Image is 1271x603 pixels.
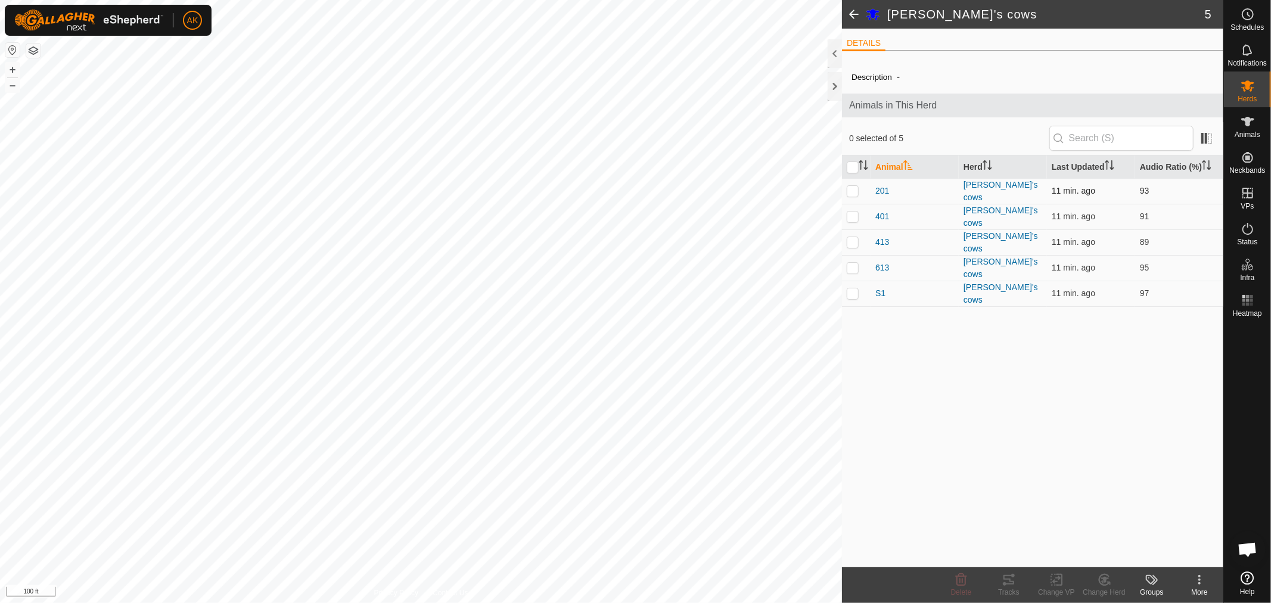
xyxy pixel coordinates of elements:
li: DETAILS [842,37,885,51]
span: 201 [875,185,889,197]
div: Change Herd [1080,587,1128,598]
span: 0 selected of 5 [849,132,1049,145]
button: Map Layers [26,43,41,58]
p-sorticon: Activate to sort [1202,162,1211,172]
span: Oct 14, 2025, 11:20 AM [1052,263,1095,272]
span: Status [1237,238,1257,245]
span: 413 [875,236,889,248]
div: [PERSON_NAME]'s cows [964,204,1042,229]
button: + [5,63,20,77]
span: Oct 14, 2025, 11:20 AM [1052,288,1095,298]
th: Herd [959,156,1047,179]
div: [PERSON_NAME]'s cows [964,256,1042,281]
span: AK [187,14,198,27]
p-sorticon: Activate to sort [903,162,913,172]
span: Oct 14, 2025, 11:20 AM [1052,212,1095,221]
div: [PERSON_NAME]'s cows [964,230,1042,255]
th: Last Updated [1047,156,1135,179]
div: [PERSON_NAME]'s cows [964,179,1042,204]
label: Description [852,73,892,82]
img: Gallagher Logo [14,10,163,31]
span: Oct 14, 2025, 11:20 AM [1052,237,1095,247]
p-sorticon: Activate to sort [859,162,868,172]
p-sorticon: Activate to sort [1105,162,1114,172]
div: Open chat [1230,531,1266,567]
th: Animal [871,156,959,179]
button: – [5,78,20,92]
div: Groups [1128,587,1176,598]
span: VPs [1241,203,1254,210]
a: Help [1224,567,1271,600]
a: Contact Us [433,588,468,598]
span: S1 [875,287,885,300]
h2: [PERSON_NAME]'s cows [887,7,1205,21]
span: Notifications [1228,60,1267,67]
span: 89 [1140,237,1149,247]
span: Infra [1240,274,1254,281]
span: Neckbands [1229,167,1265,174]
span: Schedules [1230,24,1264,31]
span: 5 [1205,5,1211,23]
span: 613 [875,262,889,274]
span: Delete [951,588,972,596]
a: Privacy Policy [374,588,419,598]
div: More [1176,587,1223,598]
span: Animals in This Herd [849,98,1216,113]
span: Help [1240,588,1255,595]
button: Reset Map [5,43,20,57]
span: Animals [1235,131,1260,138]
div: [PERSON_NAME]'s cows [964,281,1042,306]
span: 93 [1140,186,1149,195]
span: Oct 14, 2025, 11:20 AM [1052,186,1095,195]
div: Change VP [1033,587,1080,598]
span: Herds [1238,95,1257,102]
span: 401 [875,210,889,223]
span: 91 [1140,212,1149,221]
span: 95 [1140,263,1149,272]
div: Tracks [985,587,1033,598]
span: Heatmap [1233,310,1262,317]
input: Search (S) [1049,126,1194,151]
p-sorticon: Activate to sort [983,162,992,172]
span: - [892,67,905,86]
span: 97 [1140,288,1149,298]
th: Audio Ratio (%) [1135,156,1223,179]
